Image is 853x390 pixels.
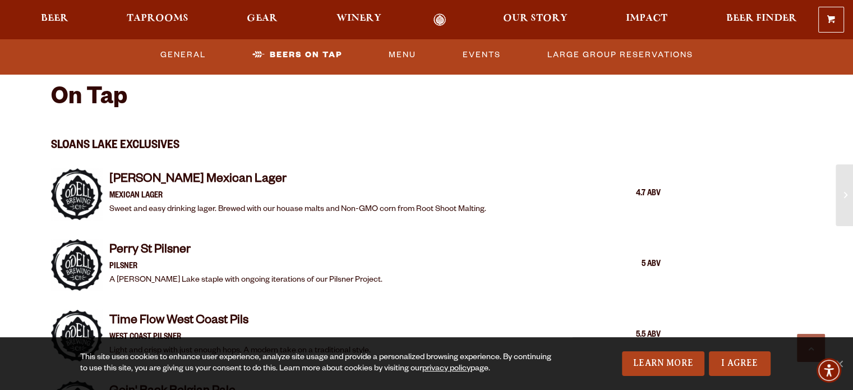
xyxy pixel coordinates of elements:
[797,334,825,362] a: Scroll to top
[51,168,103,220] img: Item Thumbnail
[329,13,389,26] a: Winery
[247,14,278,23] span: Gear
[726,14,796,23] span: Beer Finder
[80,352,559,375] div: This site uses cookies to enhance user experience, analyze site usage and provide a personalized ...
[119,13,196,26] a: Taprooms
[384,42,421,68] a: Menu
[109,190,486,203] p: Mexican Lager
[718,13,804,26] a: Beer Finder
[605,328,661,343] div: 5.5 ABV
[619,13,675,26] a: Impact
[109,242,382,260] h4: Perry St Pilsner
[109,260,382,274] p: Pilsner
[127,14,188,23] span: Taprooms
[496,13,575,26] a: Our Story
[543,42,698,68] a: Large Group Reservations
[622,351,704,376] a: Learn More
[41,14,68,23] span: Beer
[51,310,103,361] img: Item Thumbnail
[109,331,371,345] p: West Coast Pilsner
[109,172,486,190] h4: [PERSON_NAME] Mexican Lager
[51,86,127,113] h2: On Tap
[109,313,371,331] h4: Time Flow West Coast Pils
[605,258,661,272] div: 5 ABV
[817,358,841,383] div: Accessibility Menu
[239,13,285,26] a: Gear
[109,203,486,217] p: Sweet and easy drinking lager. Brewed with our houase malts and Non-GMO corn from Root Shoot Malt...
[709,351,771,376] a: I Agree
[336,14,381,23] span: Winery
[51,239,103,291] img: Item Thumbnail
[503,14,568,23] span: Our Story
[422,365,471,374] a: privacy policy
[109,274,382,287] p: A [PERSON_NAME] Lake staple with ongoing iterations of our Pilsner Project.
[156,42,210,68] a: General
[34,13,76,26] a: Beer
[626,14,667,23] span: Impact
[605,187,661,201] div: 4.7 ABV
[248,42,347,68] a: Beers On Tap
[419,13,461,26] a: Odell Home
[51,124,661,156] h3: Sloans Lake Exclusives
[458,42,505,68] a: Events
